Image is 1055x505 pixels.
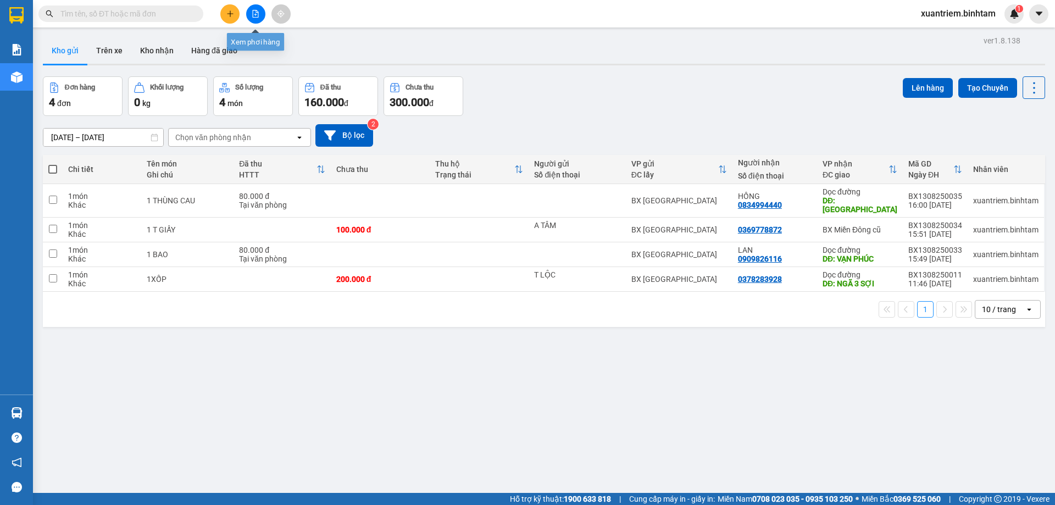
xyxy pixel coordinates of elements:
div: T LỘC [534,270,620,279]
div: Nhân viên [973,165,1039,174]
div: Dọc đường [823,187,897,196]
span: xuantriem.binhtam [912,7,1004,20]
div: BX Miền Đông cũ [823,225,897,234]
div: Chi tiết [68,165,135,174]
div: DĐ: PHÚ YÊN [823,196,897,214]
span: | [619,493,621,505]
button: 1 [917,301,934,318]
button: Kho gửi [43,37,87,64]
th: Toggle SortBy [817,155,903,184]
span: đ [429,99,434,108]
span: 0 [134,96,140,109]
span: 160.000 [304,96,344,109]
button: Chưa thu300.000đ [384,76,463,116]
div: 1 món [68,270,135,279]
div: 100.000 đ [336,225,424,234]
div: 80.000 đ [239,246,325,254]
span: message [12,482,22,492]
div: BX [GEOGRAPHIC_DATA] [631,225,727,234]
input: Tìm tên, số ĐT hoặc mã đơn [60,8,190,20]
div: DĐ: NGÃ 3 SỢI [823,279,897,288]
button: file-add [246,4,265,24]
div: 0909826116 [738,254,782,263]
span: kg [142,99,151,108]
strong: 0708 023 035 - 0935 103 250 [752,495,853,503]
div: 15:49 [DATE] [908,254,962,263]
img: warehouse-icon [11,407,23,419]
button: Số lượng4món [213,76,293,116]
button: Trên xe [87,37,131,64]
div: BX1308250035 [908,192,962,201]
div: Chưa thu [336,165,424,174]
span: đ [344,99,348,108]
button: Đơn hàng4đơn [43,76,123,116]
span: caret-down [1034,9,1044,19]
img: warehouse-icon [11,71,23,83]
button: caret-down [1029,4,1048,24]
div: Tại văn phòng [239,254,325,263]
div: 1 BAO [147,250,229,259]
div: Khối lượng [150,84,184,91]
span: Cung cấp máy in - giấy in: [629,493,715,505]
div: 0378283928 [738,275,782,284]
svg: open [295,133,304,142]
span: 4 [49,96,55,109]
div: HTTT [239,170,316,179]
div: Dọc đường [823,246,897,254]
span: Hỗ trợ kỹ thuật: [510,493,611,505]
div: 1 món [68,246,135,254]
button: Khối lượng0kg [128,76,208,116]
div: xuantriem.binhtam [973,275,1039,284]
div: 0834994440 [738,201,782,209]
div: Tên món [147,159,229,168]
th: Toggle SortBy [234,155,330,184]
div: Người gửi [534,159,620,168]
span: 300.000 [390,96,429,109]
div: Khác [68,201,135,209]
span: Miền Nam [718,493,853,505]
div: 1 món [68,221,135,230]
div: 1XỐP [147,275,229,284]
div: Dọc đường [823,270,897,279]
div: Khác [68,230,135,238]
div: ver 1.8.138 [984,35,1020,47]
strong: 1900 633 818 [564,495,611,503]
button: Bộ lọc [315,124,373,147]
div: Khác [68,254,135,263]
img: solution-icon [11,44,23,56]
div: Số lượng [235,84,263,91]
th: Toggle SortBy [430,155,529,184]
sup: 2 [368,119,379,130]
div: 80.000 đ [239,192,325,201]
div: Ghi chú [147,170,229,179]
button: aim [271,4,291,24]
button: Kho nhận [131,37,182,64]
span: aim [277,10,285,18]
span: question-circle [12,432,22,443]
div: VP gửi [631,159,718,168]
div: Tại văn phòng [239,201,325,209]
div: 1 THÙNG CAU [147,196,229,205]
button: plus [220,4,240,24]
div: VP nhận [823,159,889,168]
strong: 0369 525 060 [893,495,941,503]
div: HỒNG [738,192,812,201]
span: Miền Bắc [862,493,941,505]
div: BX [GEOGRAPHIC_DATA] [631,275,727,284]
div: 1 món [68,192,135,201]
div: Ngày ĐH [908,170,953,179]
button: Hàng đã giao [182,37,246,64]
img: logo-vxr [9,7,24,24]
div: Thu hộ [435,159,514,168]
div: Đã thu [239,159,316,168]
div: ĐC giao [823,170,889,179]
button: Tạo Chuyến [958,78,1017,98]
div: DĐ: VẠN PHÚC [823,254,897,263]
div: A TÂM [534,221,620,230]
div: xuantriem.binhtam [973,250,1039,259]
div: BX [GEOGRAPHIC_DATA] [631,196,727,205]
th: Toggle SortBy [903,155,968,184]
div: 0369778872 [738,225,782,234]
sup: 1 [1015,5,1023,13]
div: xuantriem.binhtam [973,225,1039,234]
